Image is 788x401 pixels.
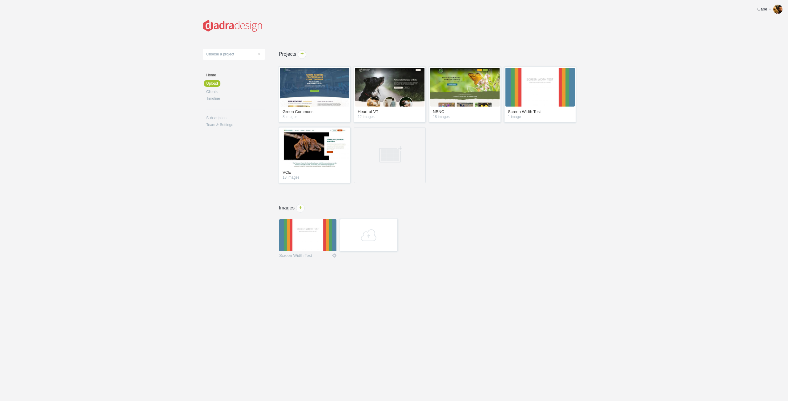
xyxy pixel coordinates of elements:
img: 62c98381ecd37f58a7cfd59cae891579 [773,5,782,14]
a: Gabe [753,3,785,15]
em: 13 images [283,176,347,180]
a: Screen Width Test [508,110,572,115]
h1: Projects [265,52,593,57]
a: Upload [204,80,220,87]
span: + [296,204,304,212]
img: dadra_xiukta_thumb.jpg [279,219,336,251]
a: Drag an image here or click to create a new project [354,127,426,183]
img: dadra_fx5rjv_v2_thumb.jpg [280,128,349,167]
a: Subscription [206,116,265,120]
a: Green Commons [283,110,347,115]
a: Clients [206,90,265,94]
a: Home [206,73,265,77]
em: 1 image [508,115,572,119]
em: 8 images [283,115,347,119]
a: VCE [283,170,347,176]
img: dadra-logo_20221125084425.png [203,20,262,32]
img: dadra_amc3kj_thumb.jpg [355,68,424,107]
a: Team & Settings [206,123,265,127]
a: Timeline [206,97,265,100]
a: + [296,204,305,213]
a: Edit / Replace [332,253,336,259]
a: Add images to start creating projects & clients [340,219,398,252]
img: dadra_rg5gsb_thumb.jpg [430,68,500,107]
em: 12 images [358,115,422,119]
img: dadra_5cmk2e_v5_thumb.jpg [505,68,575,107]
img: dadra_ux327l_thumb.jpg [280,68,349,107]
em: 18 images [433,115,497,119]
a: Screen Width Test [279,253,312,259]
a: NBNC [433,110,497,115]
a: + [298,50,306,59]
span: Choose a project [206,52,234,56]
a: Heart of VT [358,110,422,115]
h1: Images [265,205,593,210]
div: Gabe [758,6,768,12]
